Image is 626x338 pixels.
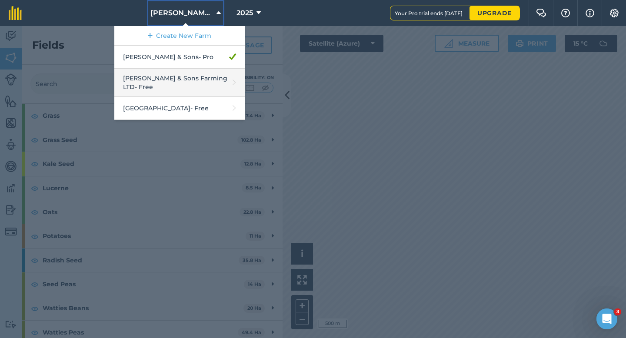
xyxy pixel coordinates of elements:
a: Create New Farm [114,26,245,46]
span: Your Pro trial ends [DATE] [395,10,469,17]
span: [PERSON_NAME] & Sons [150,8,213,18]
span: 3 [614,308,621,315]
a: [PERSON_NAME] & Sons Farming LTD- Free [114,69,245,97]
span: 2025 [236,8,253,18]
img: fieldmargin Logo [9,6,22,20]
img: A cog icon [609,9,619,17]
a: Upgrade [469,6,519,20]
iframe: Intercom live chat [596,308,617,329]
img: A question mark icon [560,9,571,17]
a: [GEOGRAPHIC_DATA]- Free [114,97,245,120]
img: svg+xml;base64,PHN2ZyB4bWxucz0iaHR0cDovL3d3dy53My5vcmcvMjAwMC9zdmciIHdpZHRoPSIxNyIgaGVpZ2h0PSIxNy... [586,8,594,18]
img: Two speech bubbles overlapping with the left bubble in the forefront [536,9,546,17]
a: [PERSON_NAME] & Sons- Pro [114,46,245,69]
